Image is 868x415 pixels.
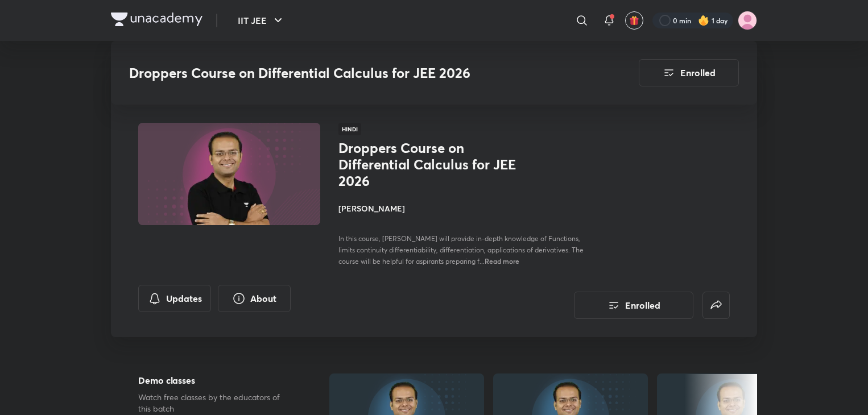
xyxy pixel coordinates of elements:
[738,11,757,30] img: Adah Patil Patil
[574,292,693,319] button: Enrolled
[111,13,202,29] a: Company Logo
[137,122,322,226] img: Thumbnail
[129,65,574,81] h3: Droppers Course on Differential Calculus for JEE 2026
[231,9,292,32] button: IIT JEE
[338,140,524,189] h1: Droppers Course on Differential Calculus for JEE 2026
[338,123,361,135] span: Hindi
[639,59,739,86] button: Enrolled
[138,392,293,414] p: Watch free classes by the educators of this batch
[338,234,584,265] span: In this course, [PERSON_NAME] will provide in-depth knowledge of Functions, limits continuity dif...
[338,202,593,214] h4: [PERSON_NAME]
[625,11,643,30] button: avatar
[702,292,730,319] button: false
[629,15,639,26] img: avatar
[485,256,519,265] span: Read more
[111,13,202,26] img: Company Logo
[218,285,291,312] button: About
[138,285,211,312] button: Updates
[138,374,293,387] h5: Demo classes
[698,15,709,26] img: streak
